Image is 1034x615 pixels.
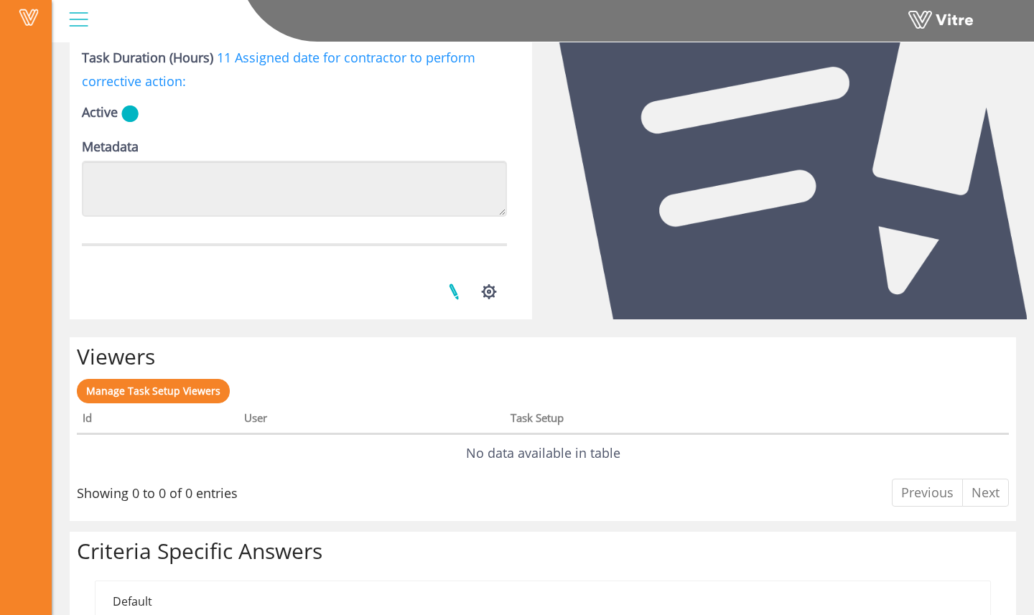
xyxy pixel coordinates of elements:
[77,344,1009,368] h2: Viewers
[113,593,973,611] div: Default
[77,477,238,503] div: Showing 0 to 0 of 0 entries
[121,105,139,123] img: yes
[77,434,1009,473] td: No data available in table
[82,49,475,90] a: 11 Assigned date for contractor to perform corrective action:
[77,539,1009,563] h2: Criteria Specific Answers
[86,384,220,398] span: Manage Task Setup Viewers
[82,47,213,67] label: Task Duration (Hours)
[77,379,230,403] a: Manage Task Setup Viewers
[82,102,118,122] label: Active
[505,407,1009,434] th: Task Setup
[238,407,505,434] th: User
[82,136,139,156] label: Metadata
[77,407,238,434] th: Id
